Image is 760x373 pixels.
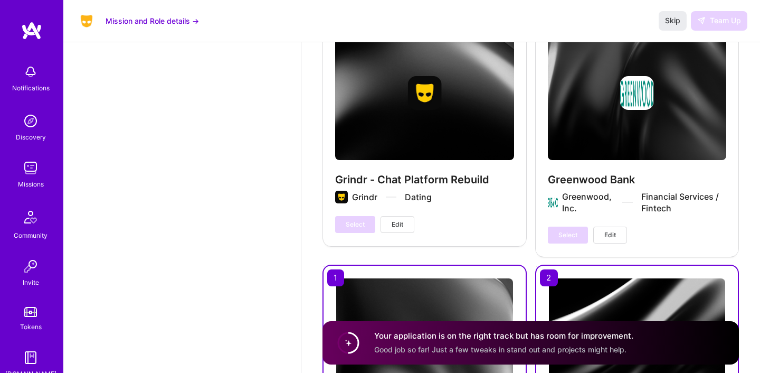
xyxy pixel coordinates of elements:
[20,256,41,277] img: Invite
[374,331,633,342] h4: Your application is on the right track but has room for improvement.
[392,220,403,229] span: Edit
[20,347,41,368] img: guide book
[16,132,46,143] div: Discovery
[21,21,42,40] img: logo
[374,345,626,354] span: Good job so far! Just a few tweaks in stand out and projects might help.
[24,307,37,317] img: tokens
[18,204,43,230] img: Community
[20,61,41,82] img: bell
[20,321,42,332] div: Tokens
[604,230,616,240] span: Edit
[14,230,47,241] div: Community
[76,13,97,29] img: Company Logo
[659,11,687,30] button: Skip
[18,179,44,190] div: Missions
[593,227,627,244] button: Edit
[12,82,50,94] div: Notifications
[106,15,199,26] button: Mission and Role details →
[20,110,41,132] img: discovery
[665,15,680,26] span: Skip
[20,157,41,179] img: teamwork
[23,277,39,288] div: Invite
[381,216,414,233] button: Edit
